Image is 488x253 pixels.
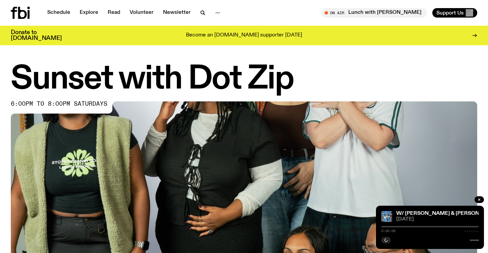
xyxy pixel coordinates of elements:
[126,8,158,18] a: Volunteer
[11,30,62,41] h3: Donate to [DOMAIN_NAME]
[43,8,74,18] a: Schedule
[186,32,302,39] p: Become an [DOMAIN_NAME] supporter [DATE]
[321,8,427,18] button: On AirLunch with [PERSON_NAME]
[396,217,479,222] span: [DATE]
[432,8,477,18] button: Support Us
[436,10,464,16] span: Support Us
[11,64,477,95] h1: Sunset with Dot Zip
[76,8,102,18] a: Explore
[11,101,107,107] span: 6:00pm to 8:00pm saturdays
[381,229,396,233] span: 0:00:00
[159,8,195,18] a: Newsletter
[104,8,124,18] a: Read
[464,229,479,233] span: -:--:--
